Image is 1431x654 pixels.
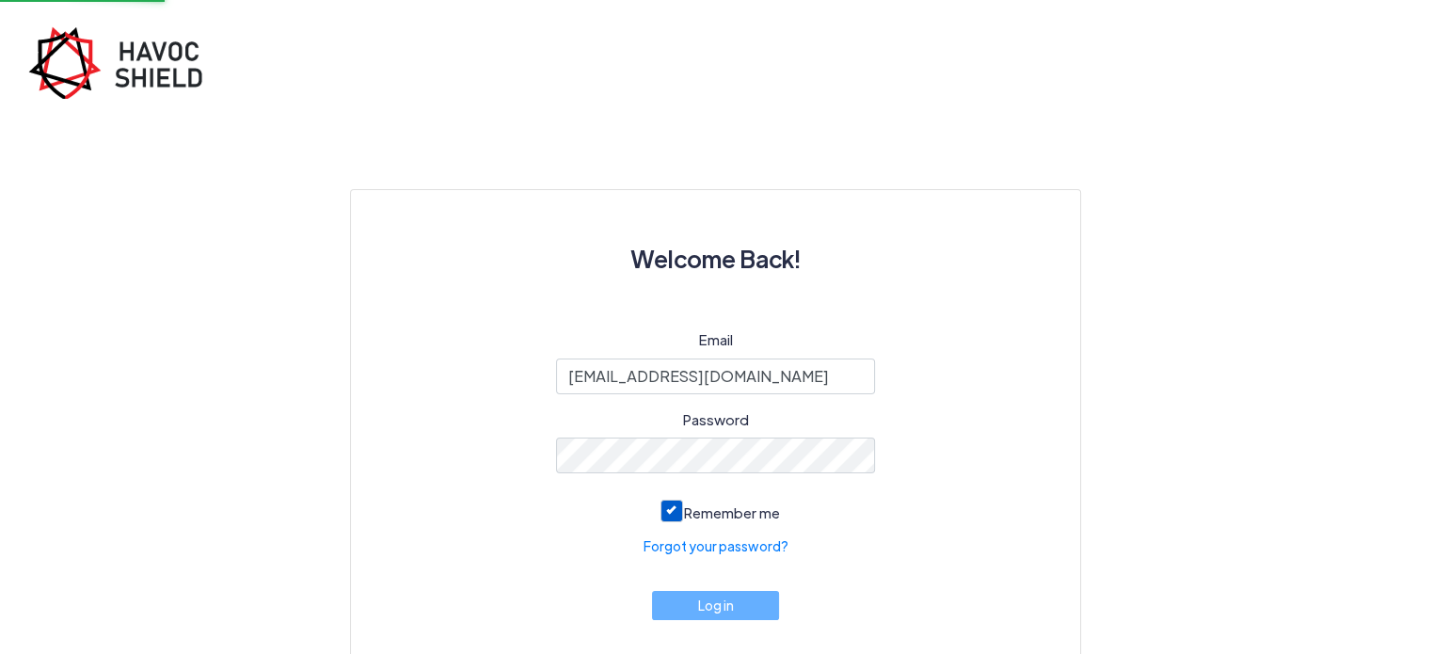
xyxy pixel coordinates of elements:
img: havoc-shield-register-logo.png [28,26,216,99]
label: Email [699,329,733,351]
label: Password [683,409,749,431]
a: Forgot your password? [644,536,788,556]
span: Remember me [684,503,780,521]
h3: Welcome Back! [396,235,1035,282]
button: Log in [652,591,780,620]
